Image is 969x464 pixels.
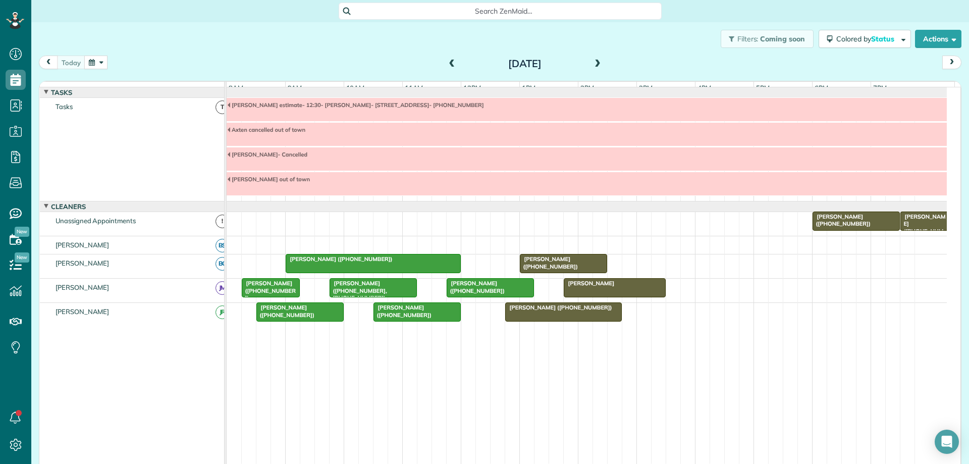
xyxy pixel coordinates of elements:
button: today [57,56,85,69]
span: [PERSON_NAME] [53,259,112,267]
span: Axten cancelled out of town [227,126,306,133]
span: 2pm [578,84,596,92]
span: [PERSON_NAME] ([PHONE_NUMBER]) [519,255,578,270]
span: [PERSON_NAME] ([PHONE_NUMBER]) [505,304,613,311]
span: [PERSON_NAME]- Cancelled [227,151,308,158]
span: BS [216,239,229,252]
span: New [15,227,29,237]
span: Filters: [737,34,759,43]
span: T [216,100,229,114]
span: 6pm [813,84,830,92]
button: next [942,56,961,69]
span: BC [216,257,229,271]
span: 7pm [871,84,889,92]
span: Colored by [836,34,898,43]
button: Actions [915,30,961,48]
span: [PERSON_NAME] ([PHONE_NUMBER]) [241,280,296,301]
span: [PERSON_NAME] [53,283,112,291]
div: Open Intercom Messenger [935,430,959,454]
button: prev [39,56,58,69]
span: 5pm [754,84,772,92]
span: Cleaners [49,202,88,211]
span: [PERSON_NAME] [53,307,112,316]
span: ! [216,215,229,228]
span: JM [216,281,229,295]
button: Colored byStatus [819,30,911,48]
span: [PERSON_NAME] ([PHONE_NUMBER], [PHONE_NUMBER]) [900,213,946,256]
span: Unassigned Appointments [53,217,138,225]
span: [PERSON_NAME] [53,241,112,249]
span: 8am [227,84,245,92]
span: [PERSON_NAME] estimate- 12:30- [PERSON_NAME]- [STREET_ADDRESS]- [PHONE_NUMBER] [227,101,484,109]
span: New [15,252,29,263]
span: [PERSON_NAME] ([PHONE_NUMBER]) [256,304,315,318]
span: 9am [286,84,304,92]
span: [PERSON_NAME] ([PHONE_NUMBER]) [373,304,432,318]
span: Tasks [53,102,75,111]
span: 11am [403,84,425,92]
span: 1pm [520,84,537,92]
span: [PERSON_NAME] out of town [227,176,310,183]
span: Coming soon [760,34,805,43]
span: 10am [344,84,367,92]
span: [PERSON_NAME] ([PHONE_NUMBER]) [285,255,393,263]
span: 12pm [461,84,483,92]
span: [PERSON_NAME] ([PHONE_NUMBER]) [446,280,505,294]
span: 4pm [695,84,713,92]
span: 3pm [637,84,655,92]
h2: [DATE] [462,58,588,69]
span: [PERSON_NAME] ([PHONE_NUMBER]) [812,213,871,227]
span: [PERSON_NAME] ([PHONE_NUMBER], [PHONE_NUMBER]) [329,280,387,301]
span: JR [216,305,229,319]
span: Tasks [49,88,74,96]
span: [PERSON_NAME] [563,280,615,287]
span: Status [871,34,896,43]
